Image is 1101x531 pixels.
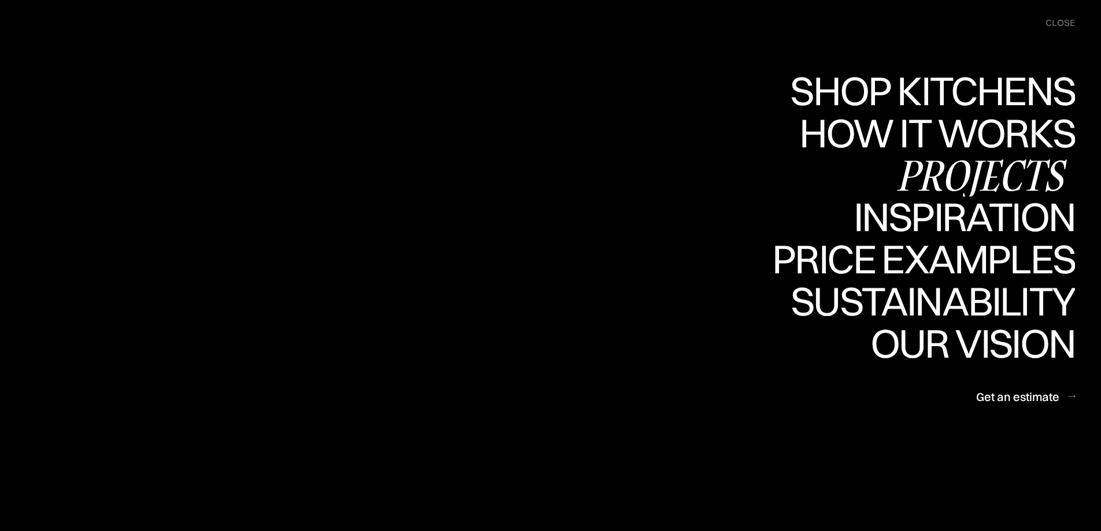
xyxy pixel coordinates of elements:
div: Projects [888,155,1075,195]
div: Our vision [861,323,1075,363]
a: SustainabilitySustainability [781,281,1075,323]
div: Get an estimate [976,389,1059,404]
div: How it works [796,153,1075,194]
div: Inspiration [837,196,1075,237]
div: Inspiration [837,237,1075,277]
div: Sustainability [781,321,1075,362]
div: Price examples [772,239,1075,279]
a: Projects [888,155,1075,197]
a: How it worksHow it works [796,113,1075,155]
div: close [1046,17,1075,29]
div: Price examples [772,279,1075,320]
div: Shop Kitchens [784,111,1075,151]
a: InspirationInspiration [837,196,1075,239]
a: Price examplesPrice examples [772,239,1075,281]
div: Shop Kitchens [784,70,1075,111]
div: Sustainability [781,281,1075,321]
a: Our visionOur vision [861,323,1075,365]
a: Shop KitchensShop Kitchens [784,70,1075,113]
div: Our vision [861,363,1075,404]
a: Get an estimate [976,383,1075,411]
div: How it works [796,113,1075,153]
div: menu [1034,12,1075,35]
